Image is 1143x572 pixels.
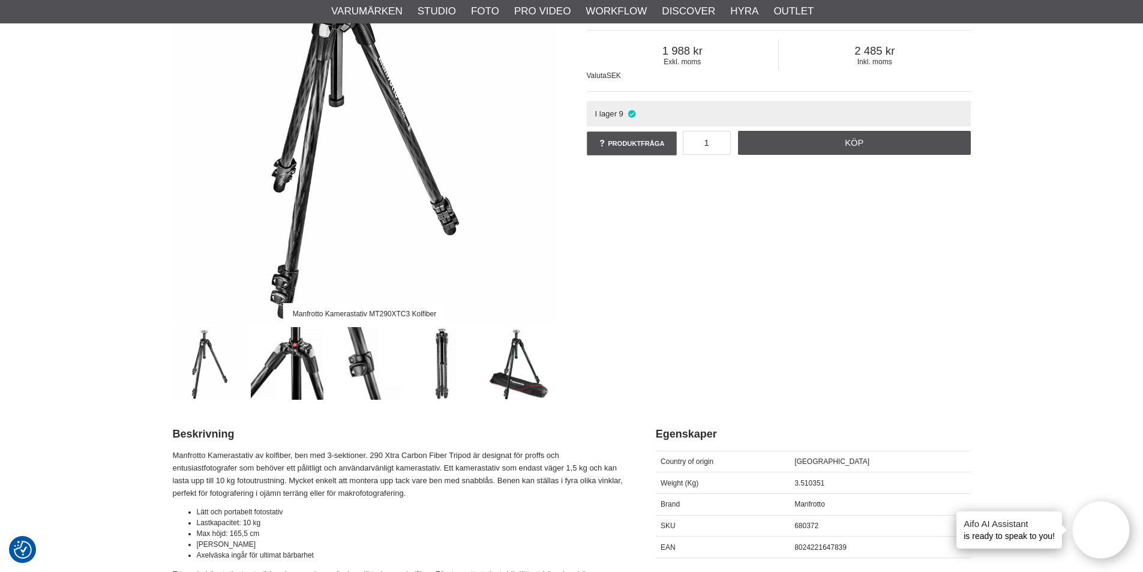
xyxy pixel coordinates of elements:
[173,327,246,400] img: Manfrotto Kamerastativ MT290XTC3 Kolfiber
[197,539,626,550] li: [PERSON_NAME]
[661,543,676,552] span: EAN
[331,4,403,19] a: Varumärken
[964,517,1055,530] h4: Aifo AI Assistant
[662,4,715,19] a: Discover
[283,303,446,324] div: Manfrotto Kamerastativ MT290XTC3 Kolfiber
[406,327,478,400] img: Lätt att bära med på fotoäventyren
[328,327,401,400] img: Ben av kolfiber med snabblås
[483,327,556,400] img: Stativfodral ingår
[794,543,847,552] span: 8024221647839
[661,457,713,466] span: Country of origin
[251,327,323,400] img: Mycket hög detaljkvalitet
[626,109,637,118] i: I lager
[661,500,680,508] span: Brand
[173,427,626,442] h2: Beskrivning
[730,4,758,19] a: Hyra
[587,71,607,80] span: Valuta
[197,550,626,561] li: Axelväska ingår för ultimat bärbarhet
[794,500,825,508] span: Manfrotto
[794,479,824,487] span: 3.510351
[471,4,499,19] a: Foto
[197,517,626,528] li: Lastkapacitet: 10 kg
[794,522,818,530] span: 680372
[794,457,869,466] span: [GEOGRAPHIC_DATA]
[586,4,647,19] a: Workflow
[197,528,626,539] li: Max höjd: 165,5 cm
[773,4,814,19] a: Outlet
[587,44,779,58] span: 1 988
[661,522,676,530] span: SKU
[587,131,677,155] a: Produktfråga
[661,479,698,487] span: Weight (Kg)
[14,541,32,559] img: Revisit consent button
[514,4,571,19] a: Pro Video
[656,427,971,442] h2: Egenskaper
[173,450,626,499] p: Manfrotto Kamerastativ av kolfiber, ben med 3-sektioner. 290 Xtra Carbon Fiber Tripod är designat...
[619,109,623,118] span: 9
[14,539,32,561] button: Samtyckesinställningar
[956,511,1062,549] div: is ready to speak to you!
[595,109,617,118] span: I lager
[587,58,779,66] span: Exkl. moms
[607,71,621,80] span: SEK
[779,58,971,66] span: Inkl. moms
[738,131,971,155] a: Köp
[197,507,626,517] li: Lätt och portabelt fotostativ
[418,4,456,19] a: Studio
[779,44,971,58] span: 2 485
